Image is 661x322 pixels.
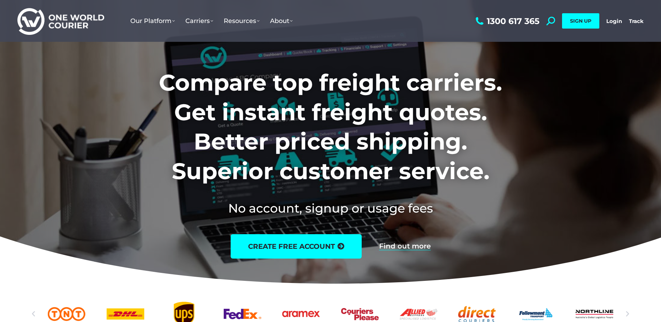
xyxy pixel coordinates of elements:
a: Find out more [379,243,431,250]
a: SIGN UP [562,13,599,29]
a: About [265,10,298,32]
span: SIGN UP [570,18,591,24]
a: Resources [218,10,265,32]
a: Our Platform [125,10,180,32]
a: Carriers [180,10,218,32]
span: Our Platform [130,17,175,25]
a: Track [629,18,644,24]
h1: Compare top freight carriers. Get instant freight quotes. Better priced shipping. Superior custom... [113,68,548,186]
a: create free account [231,234,362,259]
span: Carriers [185,17,213,25]
a: 1300 617 365 [474,17,539,25]
span: About [270,17,293,25]
h2: No account, signup or usage fees [113,200,548,217]
span: Resources [224,17,260,25]
a: Login [606,18,622,24]
img: One World Courier [17,7,104,35]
